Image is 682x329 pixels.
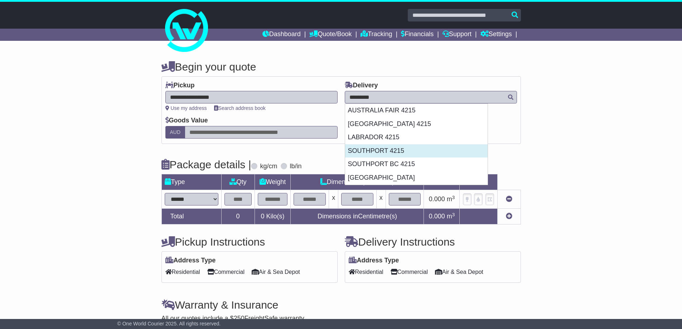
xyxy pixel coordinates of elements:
h4: Package details | [161,159,251,170]
span: Residential [349,266,383,277]
label: AUD [165,126,185,139]
h4: Begin your quote [161,61,521,73]
td: Dimensions in Centimetre(s) [291,209,424,224]
div: SOUTHPORT 4215 [345,144,488,158]
span: m [447,213,455,220]
label: kg/cm [260,163,277,170]
div: All our quotes include a $ FreightSafe warranty. [161,315,521,323]
a: Tracking [361,29,392,41]
span: Air & Sea Depot [252,266,300,277]
span: m [447,195,455,203]
td: Weight [255,174,291,190]
label: Delivery [345,82,378,89]
td: x [376,190,386,209]
td: Dimensions (L x W x H) [291,174,424,190]
td: Qty [221,174,255,190]
a: Search address book [214,105,266,111]
span: Residential [165,266,200,277]
h4: Pickup Instructions [161,236,338,248]
sup: 3 [452,212,455,217]
span: 250 [234,315,245,322]
a: Financials [401,29,434,41]
a: Settings [480,29,512,41]
label: Address Type [349,257,399,265]
a: Add new item [506,213,512,220]
div: [GEOGRAPHIC_DATA] 4215 [345,117,488,131]
h4: Warranty & Insurance [161,299,521,311]
td: Total [161,209,221,224]
a: Use my address [165,105,207,111]
div: LABRADOR 4215 [345,131,488,144]
label: Goods Value [165,117,208,125]
a: Remove this item [506,195,512,203]
label: Address Type [165,257,216,265]
span: © One World Courier 2025. All rights reserved. [117,321,221,326]
h4: Delivery Instructions [345,236,521,248]
td: 0 [221,209,255,224]
a: Support [442,29,471,41]
span: Air & Sea Depot [435,266,483,277]
span: 0 [261,213,264,220]
a: Dashboard [262,29,301,41]
label: lb/in [290,163,301,170]
a: Quote/Book [309,29,352,41]
td: Type [161,174,221,190]
typeahead: Please provide city [345,91,517,103]
span: 0.000 [429,213,445,220]
div: AUSTRALIA FAIR 4215 [345,104,488,117]
td: Kilo(s) [255,209,291,224]
span: Commercial [391,266,428,277]
span: 0.000 [429,195,445,203]
div: SOUTHPORT BC 4215 [345,158,488,171]
span: Commercial [207,266,245,277]
label: Pickup [165,82,195,89]
td: x [329,190,338,209]
div: [GEOGRAPHIC_DATA] [345,171,488,185]
sup: 3 [452,195,455,200]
